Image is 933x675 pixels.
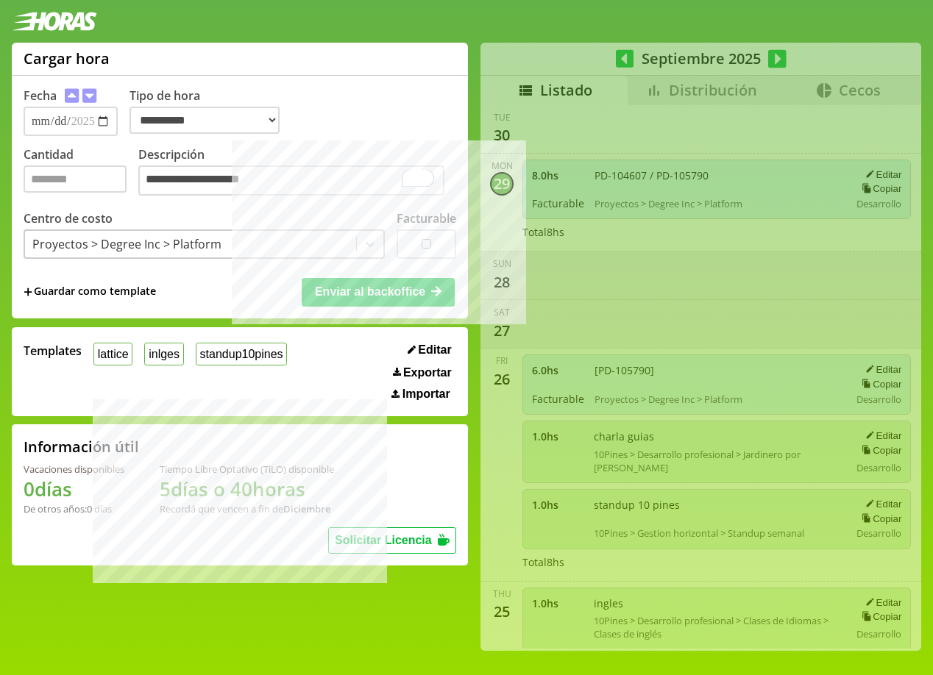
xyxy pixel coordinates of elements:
[130,107,280,134] select: Tipo de hora
[283,502,330,515] b: Diciembre
[328,527,456,554] button: Solicitar Licencia
[12,12,97,31] img: logotipo
[24,284,156,300] span: +Guardar como template
[389,365,456,380] button: Exportar
[24,210,113,226] label: Centro de costo
[24,87,57,104] label: Fecha
[402,387,450,401] span: Importar
[160,476,334,502] h1: 5 días o 40 horas
[160,463,334,476] div: Tiempo Libre Optativo (TiLO) disponible
[302,278,455,306] button: Enviar al backoffice
[196,343,288,365] button: standup10pines
[160,502,334,515] div: Recordá que vencen a fin de
[418,343,451,357] span: Editar
[24,463,124,476] div: Vacaciones disponibles
[24,476,124,502] h1: 0 días
[130,87,291,136] label: Tipo de hora
[24,437,139,457] h2: Información útil
[403,366,452,379] span: Exportar
[24,502,124,515] div: De otros años: 0 días
[315,285,425,298] span: Enviar al backoffice
[335,534,432,546] span: Solicitar Licencia
[403,343,456,357] button: Editar
[24,146,138,200] label: Cantidad
[24,343,82,359] span: Templates
[138,146,456,200] label: Descripción
[144,343,183,365] button: inlges
[93,343,132,365] button: lattice
[24,49,110,68] h1: Cargar hora
[24,165,127,193] input: Cantidad
[24,284,32,300] span: +
[138,165,444,196] textarea: To enrich screen reader interactions, please activate Accessibility in Grammarly extension settings
[397,210,456,226] label: Facturable
[32,236,221,252] div: Proyectos > Degree Inc > Platform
